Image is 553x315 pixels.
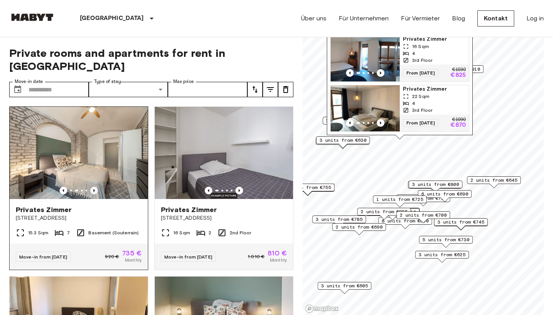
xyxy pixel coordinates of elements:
[377,119,384,127] button: Previous image
[161,214,287,222] span: [STREET_ADDRESS]
[9,46,293,73] span: Private rooms and apartments for rent in [GEOGRAPHIC_DATA]
[316,216,363,223] span: 3 units from €785
[19,254,67,260] span: Move-in from [DATE]
[412,181,459,188] span: 3 units from €800
[164,254,212,260] span: Move-in from [DATE]
[382,217,429,224] span: 8 units from €690
[470,177,517,184] span: 2 units from €645
[419,251,465,258] span: 3 units from €625
[412,107,432,114] span: 3rd Floor
[412,100,415,107] span: 4
[173,229,190,236] span: 16 Sqm
[235,187,243,194] button: Previous image
[323,117,376,129] div: Map marker
[452,14,465,23] a: Blog
[10,107,149,199] img: Marketing picture of unit DE-02-004-006-05HF
[409,181,462,192] div: Map marker
[421,191,468,197] span: 6 units from €690
[412,93,429,100] span: 22 Sqm
[122,250,142,257] span: 735 €
[357,208,411,220] div: Map marker
[450,72,466,78] p: €825
[316,137,369,149] div: Map marker
[67,229,70,236] span: 7
[305,304,339,313] a: Mapbox logo
[361,208,407,215] span: 2 units from €925
[88,229,139,236] span: Basement (Souterrain)
[412,50,415,57] span: 4
[80,14,144,23] p: [GEOGRAPHIC_DATA]
[336,224,382,230] span: 2 units from €690
[331,35,400,81] img: Marketing picture of unit DE-02-010-001-04HF
[396,194,450,206] div: Map marker
[401,14,440,23] a: Für Vermieter
[318,282,371,294] div: Map marker
[9,106,148,270] a: Marketing picture of unit DE-02-004-006-05HFMarketing picture of unit DE-02-004-006-05HFPrevious ...
[527,14,544,23] a: Log in
[418,190,472,202] div: Map marker
[209,229,211,236] span: 2
[60,187,67,194] button: Previous image
[419,236,473,248] div: Map marker
[312,216,366,227] div: Map marker
[90,187,98,194] button: Previous image
[434,218,488,230] div: Map marker
[330,35,469,82] a: Marketing picture of unit DE-02-010-001-04HFPrevious imagePrevious imagePrivates Zimmer16 Sqm43rd...
[154,106,293,270] a: Marketing picture of unit DE-02-002-002-02HFPrevious imagePrevious imagePrivates Zimmer[STREET_AD...
[452,68,466,72] p: €1030
[205,187,212,194] button: Previous image
[16,214,142,222] span: [STREET_ADDRESS]
[450,122,466,128] p: €870
[15,78,43,85] label: Move-in date
[278,82,293,97] button: tune
[247,82,263,97] button: tune
[403,85,466,93] span: Privates Zimmer
[281,184,334,196] div: Map marker
[400,212,447,219] span: 2 units from €700
[320,137,366,144] span: 3 units from €630
[173,78,194,85] label: Max price
[415,251,469,263] div: Map marker
[403,35,466,43] span: Privates Zimmer
[248,253,265,260] span: 1.010 €
[422,236,469,243] span: 5 units from €730
[396,211,450,223] div: Map marker
[412,57,432,64] span: 3rd Floor
[155,107,293,199] img: Marketing picture of unit DE-02-002-002-02HF
[230,229,251,236] span: 2nd Floor
[377,69,384,77] button: Previous image
[326,117,373,124] span: 2 units from €810
[403,69,438,77] span: From [DATE]
[105,253,119,260] span: 920 €
[316,136,370,148] div: Map marker
[94,78,121,85] label: Type of stay
[477,10,514,27] a: Kontakt
[28,229,48,236] span: 15.3 Sqm
[9,13,55,21] img: Habyt
[301,14,326,23] a: Über uns
[403,119,438,127] span: From [DATE]
[339,14,389,23] a: Für Unternehmen
[412,43,429,50] span: 16 Sqm
[433,66,480,73] span: 1 units from €910
[373,196,427,207] div: Map marker
[376,196,423,203] span: 1 units from €725
[467,176,521,188] div: Map marker
[321,282,368,289] span: 3 units from €605
[125,257,142,264] span: Monthly
[437,219,484,225] span: 3 units from €745
[400,195,447,202] span: 5 units from €715
[332,223,386,235] div: Map marker
[161,205,217,214] span: Privates Zimmer
[330,85,469,132] a: Marketing picture of unit DE-02-010-001-02HFPrevious imagePrevious imagePrivates Zimmer22 Sqm43rd...
[284,184,331,191] span: 4 units from €755
[452,118,466,122] p: €1090
[408,181,462,193] div: Map marker
[346,69,354,77] button: Previous image
[16,205,71,214] span: Privates Zimmer
[268,250,287,257] span: 810 €
[10,82,25,97] button: Choose date
[263,82,278,97] button: tune
[270,257,287,264] span: Monthly
[346,119,354,127] button: Previous image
